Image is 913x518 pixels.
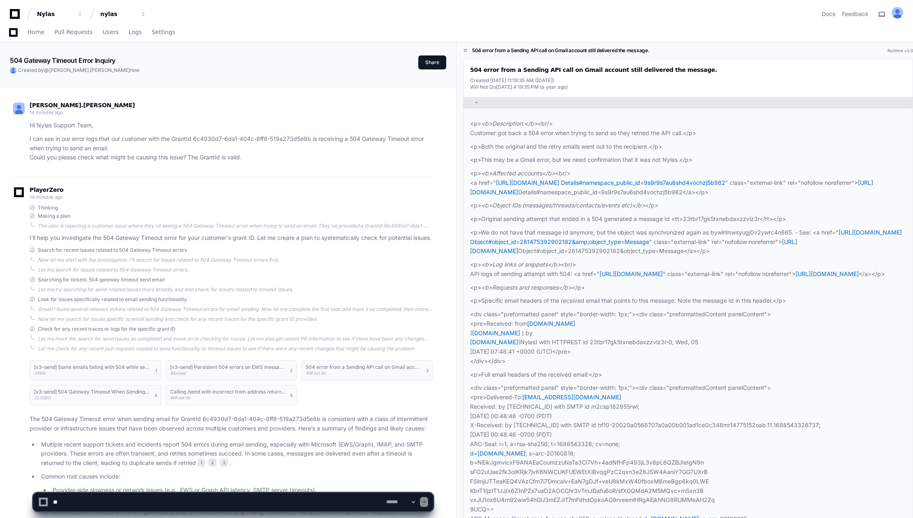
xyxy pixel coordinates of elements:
[30,233,433,243] p: I'll help you investigate the 504 Gateway Timeout error for your customer's grant ID. Let me crea...
[155,367,157,374] span: 1
[888,48,913,54] div: Runtime v3.0
[38,257,433,263] div: Now let me start with the investigation. I'll search for issues related to 504 Gateway Timeout er...
[38,296,187,303] span: Look for issues specifically related to email sending functionality
[470,310,906,366] p: <div class="preformatted panel" style="border-width: 1px;"><div class="preformattedContent panelC...
[41,472,433,481] p: Common root causes include:
[30,360,161,381] button: [v3-send] Some emails failing with 504 while sending (EWS)OPEN1
[496,84,568,90] span: [DATE] 4:19:35 PM (a year ago)
[38,213,70,219] span: Making a plan
[13,103,25,114] img: ALV-UjU-Uivu_cc8zlDcn2c9MNEgVYayUocKx0gHV_Yy_SMunaAAd7JZxK5fgww1Mi-cdUJK5q-hvUHnPErhbMG5W0ta4bF9-...
[166,360,297,381] button: [v3-send] Persistent 504 errors on EWS message upload across multiple grantsBlocked2
[887,491,909,513] iframe: Open customer support
[100,10,136,18] div: nylas
[30,134,433,162] p: I can see in our error logs that our customer with the GrantId 6c4930d7-6da1-404c-8ff8-519a273d5e...
[10,67,16,74] img: ALV-UjU-Uivu_cc8zlDcn2c9MNEgVYayUocKx0gHV_Yy_SMunaAAd7JZxK5fgww1Mi-cdUJK5q-hvUHnPErhbMG5W0ta4bF9-...
[34,389,150,394] h1: [v3-send] 504 Gateway Timeout When Sending Messages with 0-Byte Attachments
[481,202,645,209] em: <b>Object IDs (messages/threads/contacts/events etc)</b>
[198,458,205,467] span: 1
[152,23,175,42] a: Settings
[470,214,906,224] p: <p>Original sending attempt that ended in a 504 generated a message Id <tt>23tbr17gk5txnebdaxzzvl...
[130,67,140,73] span: now
[496,179,725,186] a: [URL][DOMAIN_NAME] Details#namespace_public_id=9s9r9s7au6shd4vochzj5b982
[38,316,433,322] div: Now let me search for issues specific to email sending and check for any recent traces for the sp...
[37,10,72,18] div: Nylas
[129,23,142,42] a: Logs
[470,283,906,292] p: <p> </p>
[38,247,187,253] span: Search for recent issues related to 504 Gateway Timeout errors
[170,389,286,394] h1: Calling /send with incorrect from address returns 504 cloudflare error
[30,121,433,130] p: Hi Nylas Support Team,
[290,392,293,398] span: 5
[208,458,217,467] span: 2
[30,385,161,405] button: [v3-send] 504 Gateway Timeout When Sending Messages with 0-Byte AttachmentsCLOSED4
[481,120,537,127] em: <b>Description:</b>
[170,365,286,370] h1: [v3-send] Persistent 504 errors on EWS message upload across multiple grants
[44,67,49,73] span: @
[154,392,157,398] span: 4
[470,450,526,457] a: d=[DOMAIN_NAME]
[481,261,561,268] em: <b>Log links or snippets</b>
[152,30,175,35] span: Settings
[103,23,119,42] a: Users
[599,270,663,277] a: [URL][DOMAIN_NAME]
[30,187,63,192] span: PlayerZero
[472,47,649,54] h1: 504 error from a Sending API call on Gmail account still delivered the message.
[306,365,422,370] h1: 504 error from a Sending API call on Gmail account still delivered the message.
[18,67,140,74] span: Created by
[470,66,906,74] div: 504 error from a Sending API call on Gmail account still delivered the message.
[470,179,873,196] a: [URL][DOMAIN_NAME]
[28,30,44,35] span: Home
[49,67,130,73] span: [PERSON_NAME].[PERSON_NAME]
[470,155,906,165] p: <p>This may be a Gmail error, but we need confirmation that it was not Nylas.</p>
[822,10,835,18] a: Docs
[170,395,190,400] span: Will not do
[38,336,433,342] div: Let me mark the search for send issues as completed and move on to checking for traces. Let me al...
[34,395,51,400] span: CLOSED
[481,170,555,177] em: <b>Affected accounts</b>
[481,284,572,291] em: <b>Requests and responses</b>
[28,23,44,42] a: Home
[472,329,520,336] a: [DOMAIN_NAME]
[38,205,58,211] span: Thinking
[38,267,433,273] div: Let me search for issues related to 504 Gateway Timeout errors.
[418,55,446,69] button: Share
[34,371,46,375] span: OPEN
[103,30,119,35] span: Users
[41,440,433,468] p: Multiple recent support tickets and incidents report 504 errors during email sending, especially ...
[470,296,906,306] p: <p>Specific email headers of the received email that points to this message: Note the message Id ...
[10,56,115,64] app-text-character-animate: 504 Gateway Timeout Error Inquiry
[470,229,902,245] a: [URL][DOMAIN_NAME] Object#object_id=281475392902182&amp;object_type=Message
[306,371,326,375] span: Will not do
[30,194,63,200] span: 14 minutes ago
[38,326,175,332] span: Check for any recent traces or logs for the specific grant ID
[842,10,869,18] button: Feedback
[470,338,518,345] a: [DOMAIN_NAME]
[290,367,293,374] span: 2
[54,23,92,42] a: Pull Requests
[34,7,86,21] button: Nylas
[527,320,575,327] a: [DOMAIN_NAME]
[30,102,135,108] span: [PERSON_NAME].[PERSON_NAME]
[30,414,433,433] p: The 504 Gateway Timeout error when sending email for GrantId 6c4930d7-6da1-404c-8ff8-519a273d5e8b...
[166,385,297,405] button: Calling /send with incorrect from address returns 504 cloudflare errorWill not do5
[470,84,906,90] div: Will Not Do
[38,276,165,283] span: Searching for tickets: 504 gateway timeout send email
[220,458,228,467] span: 3
[795,270,859,277] a: [URL][DOMAIN_NAME]
[38,286,433,293] div: Let me try searching for send-related issues more broadly and also check for tickets related to t...
[522,394,621,401] a: [EMAIL_ADDRESS][DOMAIN_NAME]
[470,260,906,279] p: <p> <br/> API logs of sending attempt with 504: <a href=" " class="external-link" rel="nofollow n...
[470,119,906,138] p: <p> <br/> Customer got back a 504 error when trying to send so they retried the API call.</p>
[38,223,433,229] div: The user is reporting a customer issue where they're seeing a 504 Gateway Timeout error when tryi...
[30,109,63,115] span: 14 minutes ago
[38,345,433,352] div: Let me check for any recent pull requests related to send functionality or timeout issues to see ...
[470,370,906,380] p: <p>Full email headers of the received email:</p>
[470,228,906,256] p: <p>We do not have that message Id anymore, but the object was synchronized again as bywlrlmwsyugj...
[470,142,906,152] p: <p>Both the original and the retry emails went out to the recipient.</p>
[470,77,906,84] div: Created [DATE] 11:19:35 AM ([DATE])
[129,30,142,35] span: Logs
[470,169,906,197] p: <p> <br/> <a href=" " class="external-link" rel="nofollow noreferrer"> Details#namespace_public_i...
[34,365,151,370] h1: [v3-send] Some emails failing with 504 while sending (EWS)
[54,30,92,35] span: Pull Requests
[426,367,429,374] span: 3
